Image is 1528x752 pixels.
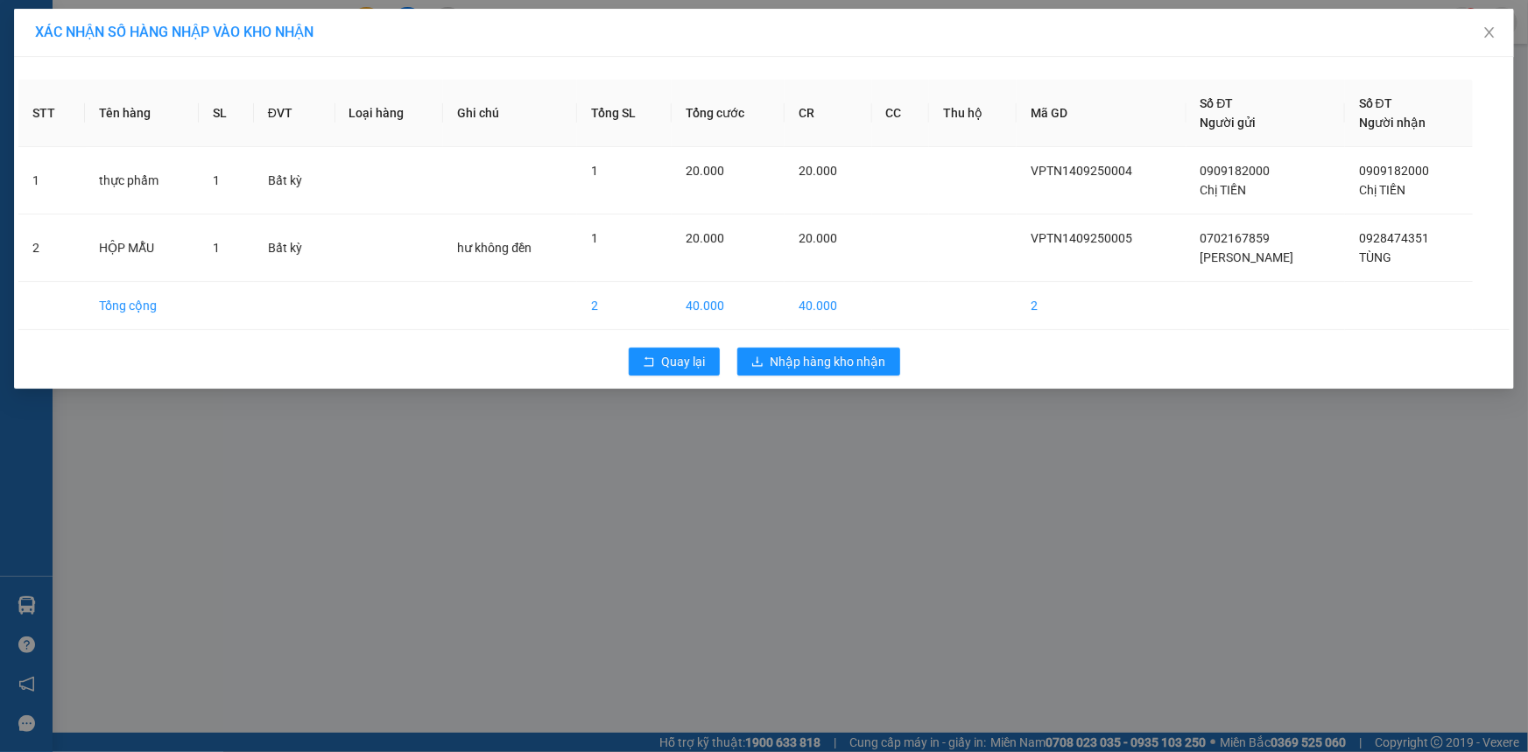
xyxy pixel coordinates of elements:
[1482,25,1496,39] span: close
[785,80,871,147] th: CR
[577,80,672,147] th: Tổng SL
[1201,164,1271,178] span: 0909182000
[1359,231,1429,245] span: 0928474351
[213,241,220,255] span: 1
[1359,96,1392,110] span: Số ĐT
[785,282,871,330] td: 40.000
[872,80,929,147] th: CC
[35,24,313,40] span: XÁC NHẬN SỐ HÀNG NHẬP VÀO KHO NHẬN
[1017,282,1186,330] td: 2
[1201,183,1247,197] span: Chị TIẾN
[18,147,85,214] td: 1
[18,80,85,147] th: STT
[1201,116,1257,130] span: Người gửi
[254,80,335,147] th: ĐVT
[443,80,576,147] th: Ghi chú
[737,348,900,376] button: downloadNhập hàng kho nhận
[1359,116,1426,130] span: Người nhận
[1201,250,1294,264] span: [PERSON_NAME]
[629,348,720,376] button: rollbackQuay lại
[799,231,837,245] span: 20.000
[18,214,85,282] td: 2
[686,164,724,178] span: 20.000
[335,80,444,147] th: Loại hàng
[929,80,1017,147] th: Thu hộ
[1201,96,1234,110] span: Số ĐT
[1201,231,1271,245] span: 0702167859
[85,80,200,147] th: Tên hàng
[1359,250,1391,264] span: TÙNG
[672,80,785,147] th: Tổng cước
[1031,231,1132,245] span: VPTN1409250005
[643,355,655,369] span: rollback
[457,241,532,255] span: hư không đền
[1359,164,1429,178] span: 0909182000
[85,147,200,214] td: thực phẩm
[577,282,672,330] td: 2
[85,282,200,330] td: Tổng cộng
[662,352,706,371] span: Quay lại
[254,147,335,214] td: Bất kỳ
[799,164,837,178] span: 20.000
[1031,164,1132,178] span: VPTN1409250004
[1359,183,1405,197] span: Chị TIẾN
[686,231,724,245] span: 20.000
[199,80,254,147] th: SL
[213,173,220,187] span: 1
[751,355,764,369] span: download
[254,214,335,282] td: Bất kỳ
[591,231,598,245] span: 1
[591,164,598,178] span: 1
[85,214,200,282] td: HỘP MẪU
[1465,9,1514,58] button: Close
[672,282,785,330] td: 40.000
[771,352,886,371] span: Nhập hàng kho nhận
[1017,80,1186,147] th: Mã GD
